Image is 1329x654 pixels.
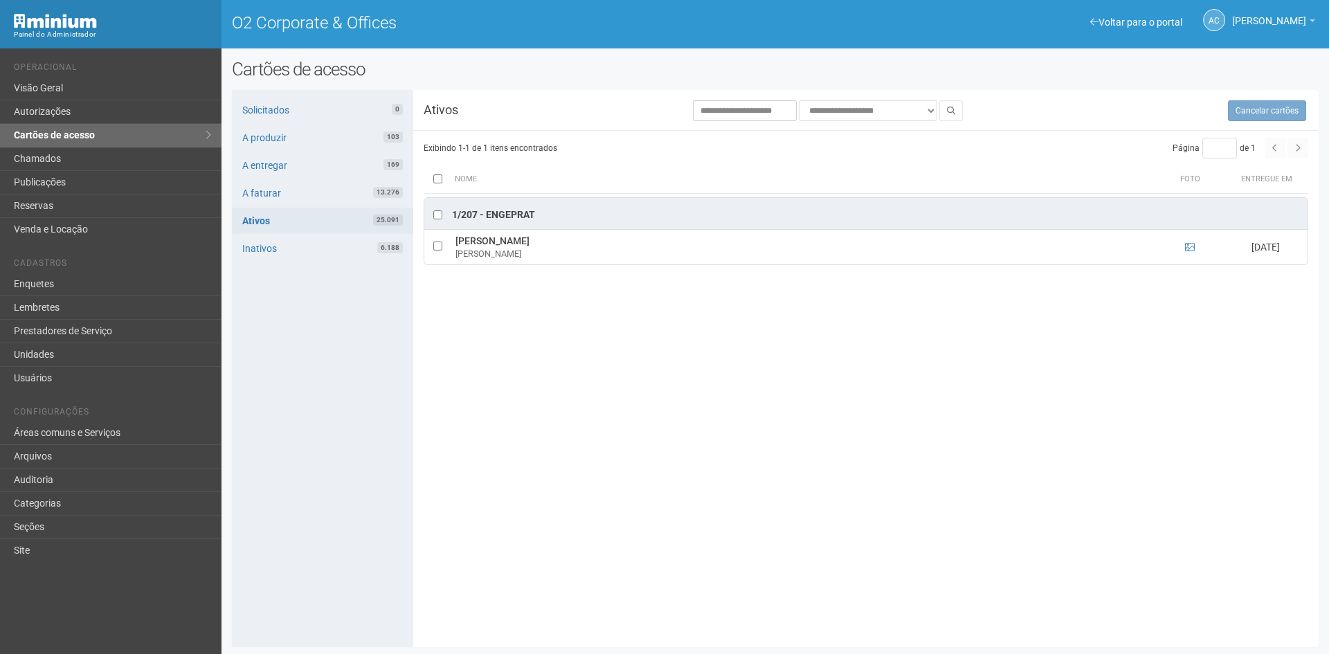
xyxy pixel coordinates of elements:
[377,242,403,253] span: 6.188
[232,180,413,206] a: A faturar13.276
[1090,17,1182,28] a: Voltar para o portal
[232,235,413,262] a: Inativos6.188
[1156,165,1225,193] th: Foto
[14,14,97,28] img: Minium
[14,407,211,421] li: Configurações
[232,208,413,234] a: Ativos25.091
[1232,2,1306,26] span: Ana Carla de Carvalho Silva
[232,97,413,123] a: Solicitados0
[383,159,403,170] span: 169
[392,104,403,115] span: 0
[413,104,564,116] h3: Ativos
[1251,242,1280,253] span: [DATE]
[452,208,535,222] div: 1/207 - ENGEPRAT
[1173,143,1256,153] span: Página de 1
[232,14,765,32] h1: O2 Corporate & Offices
[232,125,413,151] a: A produzir103
[1232,17,1315,28] a: [PERSON_NAME]
[1185,242,1195,253] a: Ver foto
[451,165,1156,193] th: Nome
[452,230,1155,264] td: [PERSON_NAME]
[14,62,211,77] li: Operacional
[1203,9,1225,31] a: AC
[232,152,413,179] a: A entregar169
[14,28,211,41] div: Painel do Administrador
[383,131,403,143] span: 103
[232,59,1319,80] h2: Cartões de acesso
[14,258,211,273] li: Cadastros
[424,143,557,153] span: Exibindo 1-1 de 1 itens encontrados
[1241,174,1292,183] span: Entregue em
[455,248,1152,260] div: [PERSON_NAME]
[373,215,403,226] span: 25.091
[373,187,403,198] span: 13.276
